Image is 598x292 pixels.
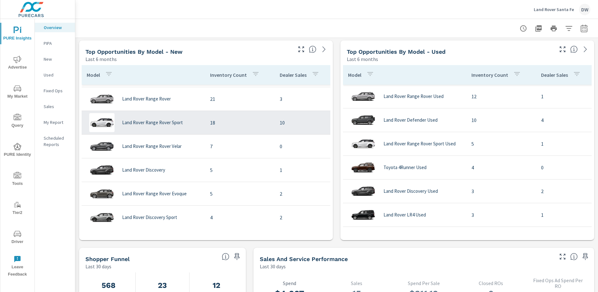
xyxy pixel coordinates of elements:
[44,88,70,94] p: Fixed Ops
[471,72,508,78] p: Inventory Count
[532,22,545,35] button: "Export Report to PDF"
[122,191,187,197] p: Land Rover Range Rover Evoque
[85,263,111,270] p: Last 30 days
[2,201,33,216] span: Tier2
[35,70,75,80] div: Used
[260,256,348,262] h5: Sales and Service Performance
[0,19,34,281] div: nav menu
[471,140,531,148] p: 5
[44,72,70,78] p: Used
[2,255,33,278] span: Leave Feedback
[383,188,438,194] p: Land Rover Discovery Used
[580,44,590,54] a: See more details in report
[122,143,182,149] p: Land Rover Range Rover Velar
[2,85,33,100] span: My Market
[280,95,332,103] p: 3
[122,215,177,220] p: Land Rover Discovery Sport
[122,96,171,102] p: Land Rover Range Rover
[2,143,33,158] span: PURE Identity
[44,24,70,31] p: Overview
[210,95,270,103] p: 21
[280,119,332,126] p: 10
[210,143,270,150] p: 7
[44,56,70,62] p: New
[296,44,306,54] button: Make Fullscreen
[2,114,33,129] span: Query
[534,7,574,12] p: Land Rover Santa Fe
[280,143,332,150] p: 0
[347,55,378,63] p: Last 6 months
[541,93,593,100] p: 1
[471,187,531,195] p: 3
[35,102,75,111] div: Sales
[347,48,445,55] h5: Top Opportunities by Model - Used
[44,40,70,46] p: PIPA
[44,135,70,148] p: Scheduled Reports
[210,214,270,221] p: 4
[35,39,75,48] div: PIPA
[351,205,376,224] img: glamour
[563,22,575,35] button: Apply Filters
[383,141,456,147] p: Land Rover Range Rover Sport Used
[44,119,70,125] p: My Report
[44,103,70,110] p: Sales
[383,94,444,99] p: Land Rover Range Rover Used
[89,208,115,227] img: glamour
[530,277,587,289] p: Fixed Ops Ad Spend Per RO
[85,256,130,262] h5: Shopper Funnel
[280,166,332,174] p: 1
[462,280,519,286] p: Closed ROs
[280,214,332,221] p: 2
[89,184,115,203] img: glamour
[570,253,578,260] span: Select a tab to understand performance over the selected time range.
[309,46,316,53] span: Find the biggest opportunities within your model lineup by seeing how each model is selling in yo...
[85,55,117,63] p: Last 6 months
[2,56,33,71] span: Advertise
[558,44,568,54] button: Make Fullscreen
[2,230,33,246] span: Driver
[260,263,286,270] p: Last 30 days
[570,46,578,53] span: Find the biggest opportunities within your model lineup by seeing how each model is selling in yo...
[578,22,590,35] button: Select Date Range
[87,72,100,78] p: Model
[328,280,385,286] p: Sales
[280,190,332,198] p: 2
[89,161,115,179] img: glamour
[2,172,33,187] span: Tools
[89,89,115,108] img: glamour
[541,140,593,148] p: 1
[541,187,593,195] p: 2
[471,93,531,100] p: 12
[471,116,531,124] p: 10
[319,44,329,54] a: See more details in report
[222,253,229,260] span: Know where every customer is during their purchase journey. View customer activity from first cli...
[210,190,270,198] p: 5
[351,87,376,106] img: glamour
[383,212,426,218] p: Land Rover LR4 Used
[351,158,376,177] img: glamour
[89,137,115,156] img: glamour
[541,116,593,124] p: 4
[348,72,361,78] p: Model
[579,4,590,15] div: DW
[351,182,376,201] img: glamour
[471,164,531,171] p: 4
[122,120,183,125] p: Land Rover Range Rover Sport
[383,165,427,170] p: Toyota 4Runner Used
[89,113,115,132] img: glamour
[35,54,75,64] div: New
[351,111,376,130] img: glamour
[351,134,376,153] img: glamour
[541,164,593,171] p: 0
[35,23,75,32] div: Overview
[580,252,590,262] span: Save this to your personalized report
[232,252,242,262] span: Save this to your personalized report
[35,118,75,127] div: My Report
[35,133,75,149] div: Scheduled Reports
[210,119,270,126] p: 18
[261,280,318,286] p: Spend
[395,280,452,286] p: Spend Per Sale
[280,72,307,78] p: Dealer Sales
[541,211,593,219] p: 1
[85,48,183,55] h5: Top Opportunities by Model - New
